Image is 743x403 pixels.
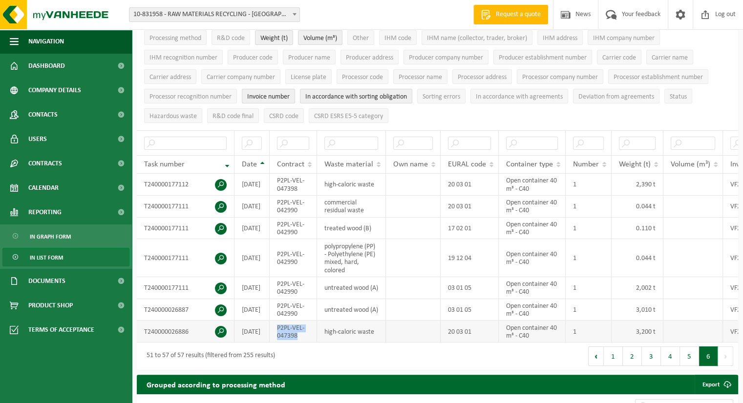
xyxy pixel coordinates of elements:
[493,50,592,64] button: Producer establishment numberProducer establishment number: Activate to sort
[575,11,591,18] font: News
[149,35,201,42] font: Processing method
[144,284,189,292] font: T240000177111
[636,203,656,210] font: 0.044 t
[588,346,604,366] button: Previous
[277,281,304,296] font: P2PL-VEL-042990
[695,375,737,394] a: Export
[543,35,577,42] font: IHM address
[506,251,557,266] font: Open container 40 m³ - C40
[573,89,659,103] button: Deviation from agreementsDeviation from agreements: Activate to sort
[247,93,290,101] font: Invoice number
[207,108,259,123] button: R&D code finalR&D code final: Activate to sort
[324,284,378,292] font: untreated wood (A)
[144,225,189,232] font: T240000177111
[517,69,603,84] button: Processor company numberProcessor company number: Activate to sort
[642,346,661,366] button: 3
[496,11,541,18] font: Request a quote
[288,54,330,61] font: Producer name
[602,54,636,61] font: Carrier code
[476,93,563,101] font: In accordance with agreements
[144,108,202,123] button: Hazardous waste : Activate to sort
[264,108,304,123] button: CSRD codeCSRD code: Activate to sort
[393,161,428,168] font: Own name
[144,50,223,64] button: IHM recognition numberIHM approval number: Activate to sort
[129,8,299,21] span: 10-831958 - RAW MATERIALS RECYCLING - HOBOKEN
[2,248,129,266] a: In list form
[242,161,257,168] font: Date
[664,89,692,103] button: StatusStatus: Activate to sort
[305,93,407,101] font: In accordance with sorting obligation
[242,225,260,232] font: [DATE]
[622,11,660,18] font: Your feedback
[255,30,293,45] button: Weight (t)Weight (t): Activate to sort
[324,199,364,214] font: commercial residual waste
[28,302,73,309] font: Product Shop
[458,74,507,81] font: Processor address
[324,306,378,314] font: untreated wood (A)
[340,50,399,64] button: Producer addressProducer address: Activate to sort
[298,30,342,45] button: Volume (m³)Volume (m³): Activate to sort
[506,161,553,168] font: Container type
[573,284,576,292] font: 1
[303,35,337,42] font: Volume (m³)
[144,181,189,188] font: T240000177112
[300,89,412,103] button: In accordance with sorting obligation : Activate to sort
[573,306,576,314] font: 1
[277,324,304,339] font: P2PL-VEL-047398
[242,255,260,262] font: [DATE]
[473,5,548,24] a: Request a quote
[399,74,442,81] font: Processor name
[623,346,642,366] button: 2
[522,74,598,81] font: Processor company number
[149,113,197,120] font: Hazardous waste
[608,69,708,84] button: Processor establishment numberProcessor establishment number: Activate to sort
[384,35,411,42] font: IHM code
[201,69,280,84] button: Carrier company numberCarrier company number: Activate to sort
[217,35,245,42] font: R&D code
[636,255,656,262] font: 0.044 t
[506,221,557,236] font: Open container 40 m³ - C40
[470,89,568,103] button: In accordance with agreements : Activate to sort
[324,242,375,274] font: polypropylene (PP) - Polyethylene (PE) mixed, hard, colored
[573,328,576,335] font: 1
[242,89,295,103] button: Invoice numberInvoice number: Activate to sort
[144,306,189,314] font: T240000026887
[212,30,250,45] button: R&D codeR&D code: Activate to sort
[417,89,466,103] button: Sorting errorsSorting errors: Activate to sort
[573,181,576,188] font: 1
[409,54,483,61] font: Producer company number
[448,161,486,168] font: EURAL code
[129,7,300,22] span: 10-831958 - RAW MATERIALS RECYCLING - HOBOKEN
[291,74,326,81] font: License plate
[353,35,369,42] font: Other
[671,161,710,168] font: Volume (m³)
[448,284,471,292] font: 03 01 05
[699,346,718,366] button: 6
[593,35,655,42] font: IHM company number
[147,382,285,389] font: Grouped according to processing method
[578,93,654,101] font: Deviation from agreements
[452,69,512,84] button: Processor addressProcessor address: Activate to sort
[149,54,217,61] font: IHM recognition number
[242,284,260,292] font: [DATE]
[573,225,576,232] font: 1
[28,111,58,119] font: Contacts
[506,177,557,192] font: Open container 40 m³ - C40
[133,11,311,18] font: 10-831958 - RAW MATERIALS RECYCLING - [GEOGRAPHIC_DATA]
[537,30,583,45] button: IHM addressIHM address: Activate to sort
[228,50,278,64] button: Producer codeProducer code: Activate to sort
[324,161,373,168] font: Waste material
[448,225,471,232] font: 17 02 01
[702,382,720,388] font: Export
[499,54,587,61] font: Producer establishment number
[314,113,383,120] font: CSRD ESRS E5-5 category
[448,328,471,335] font: 20 03 01
[324,181,374,188] font: high-caloric waste
[212,113,254,120] font: R&D code final
[28,160,62,167] font: Contracts
[422,30,532,45] button: IHM name (collector, trader, broker)IHM name (collector, trader, broker): Activate to sort
[260,35,288,42] font: Weight (t)
[636,225,656,232] font: 0.110 t
[573,161,599,168] font: Number
[28,87,81,94] font: Company details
